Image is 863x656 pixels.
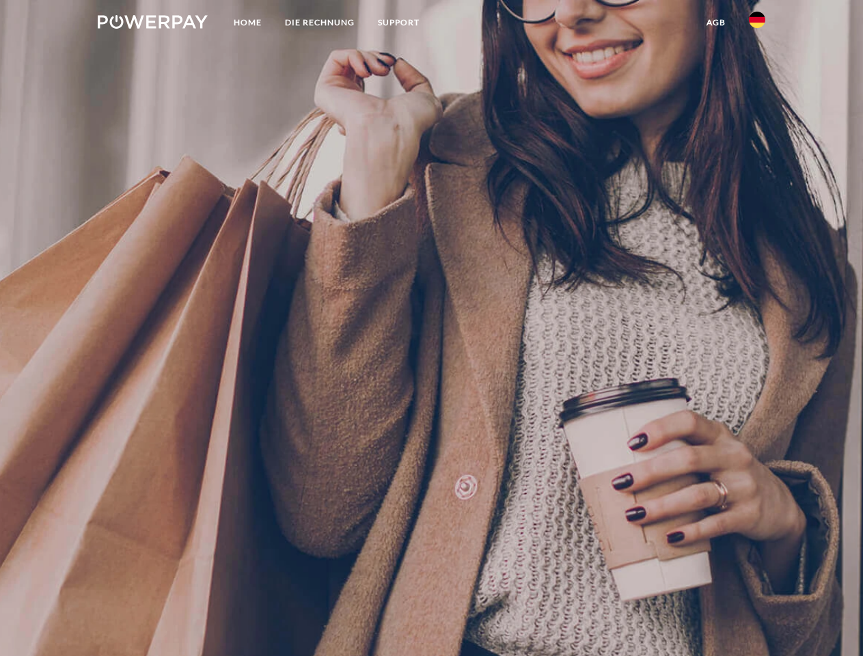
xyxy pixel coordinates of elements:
[98,15,208,29] img: logo-powerpay-white.svg
[749,12,765,28] img: de
[695,10,737,35] a: agb
[222,10,273,35] a: Home
[273,10,366,35] a: DIE RECHNUNG
[366,10,431,35] a: SUPPORT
